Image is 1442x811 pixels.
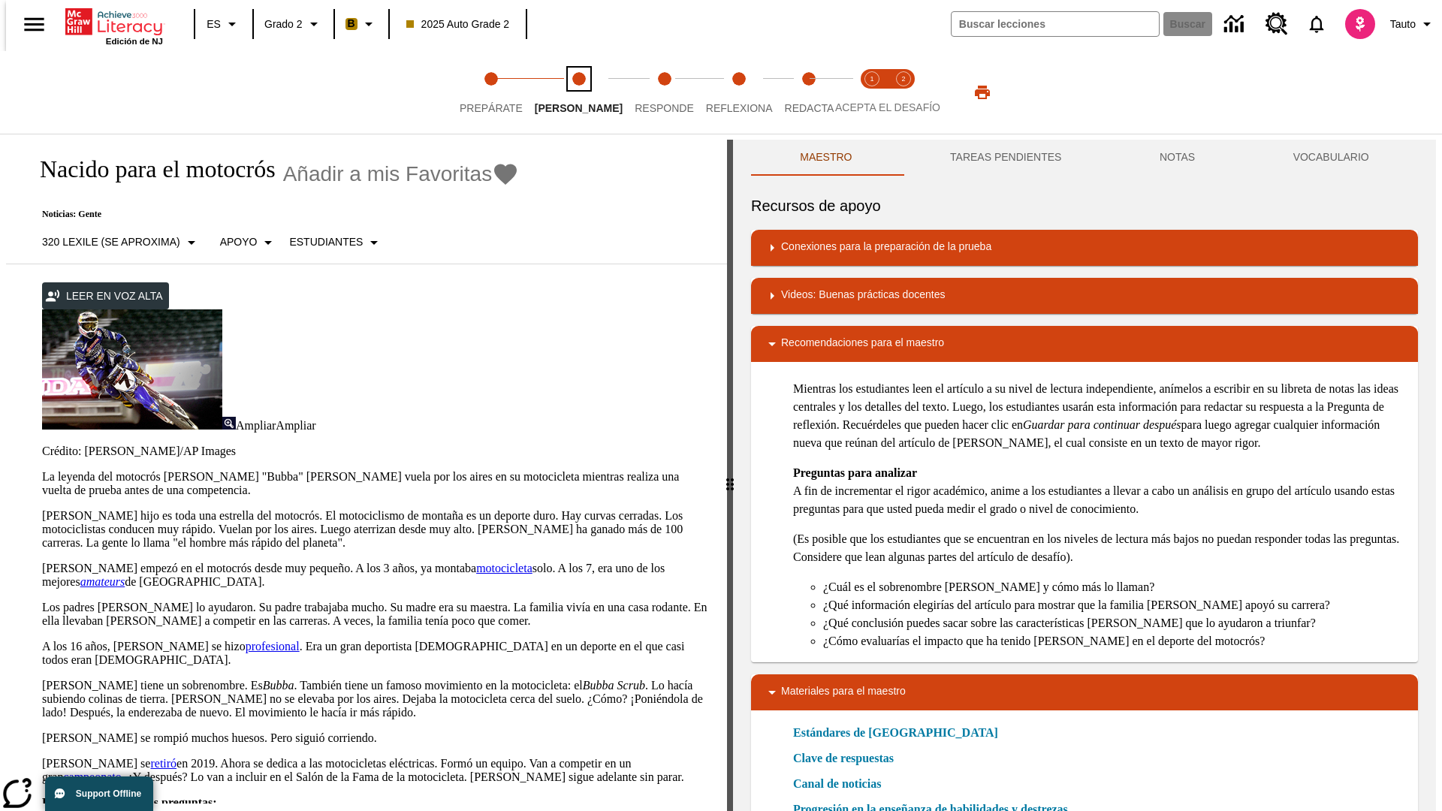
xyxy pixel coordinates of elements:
[835,101,940,113] span: ACEPTA EL DESAFÍO
[793,464,1406,518] p: A fin de incrementar el rigor académico, anime a los estudiantes a llevar a cabo un análisis en g...
[12,2,56,47] button: Abrir el menú lateral
[236,419,276,432] span: Ampliar
[276,419,315,432] span: Ampliar
[63,770,121,783] a: campeonato
[1297,5,1336,44] a: Notificaciones
[635,102,694,114] span: Responde
[80,575,125,588] a: amateurs
[283,162,493,186] span: Añadir a mis Favoritas
[751,326,1418,362] div: Recomendaciones para el maestro
[42,640,709,667] p: A los 16 años, [PERSON_NAME] se hizo . Era un gran deportista [DEMOGRAPHIC_DATA] en un deporte en...
[882,51,925,134] button: Acepta el desafío contesta step 2 of 2
[42,234,180,250] p: 320 Lexile (Se aproxima)
[773,51,846,134] button: Redacta step 5 of 5
[106,37,163,46] span: Edición de NJ
[793,380,1406,452] p: Mientras los estudiantes leen el artículo a su nivel de lectura independiente, anímelos a escribi...
[150,757,176,770] a: retiró
[751,674,1418,710] div: Materiales para el maestro
[823,578,1406,596] li: ¿Cuál es el sobrenombre [PERSON_NAME] y cómo más lo llaman?
[1345,9,1375,39] img: avatar image
[781,239,991,257] p: Conexiones para la preparación de la prueba
[76,788,141,799] span: Support Offline
[785,102,834,114] span: Redacta
[793,775,881,793] a: Canal de noticias, Se abrirá en una nueva ventana o pestaña
[65,5,163,46] div: Portada
[793,724,1007,742] a: Estándares de [GEOGRAPHIC_DATA]
[207,17,221,32] span: ES
[42,470,709,497] p: La leyenda del motocrós [PERSON_NAME] "Bubba" [PERSON_NAME] vuela por los aires en su motocicleta...
[1256,4,1297,44] a: Centro de recursos, Se abrirá en una pestaña nueva.
[733,140,1436,811] div: activity
[406,17,510,32] span: 2025 Auto Grade 2
[535,102,623,114] span: [PERSON_NAME]
[583,679,645,692] em: Bubba Scrub
[1384,11,1442,38] button: Perfil/Configuración
[793,749,894,767] a: Clave de respuestas, Se abrirá en una nueva ventana o pestaña
[523,51,635,134] button: Lee step 2 of 5
[222,417,236,430] img: Ampliar
[42,445,709,458] p: Crédito: [PERSON_NAME]/AP Images
[42,282,169,310] button: Leer en voz alta
[258,11,329,38] button: Grado: Grado 2, Elige un grado
[264,17,303,32] span: Grado 2
[448,51,535,134] button: Prepárate step 1 of 5
[1336,5,1384,44] button: Escoja un nuevo avatar
[751,140,1418,176] div: Instructional Panel Tabs
[42,679,709,719] p: [PERSON_NAME] tiene un sobrenombre. Es . También tiene un famoso movimiento en la motocicleta: el...
[45,776,153,811] button: Support Offline
[623,51,706,134] button: Responde step 3 of 5
[6,140,727,803] div: reading
[42,757,709,784] p: [PERSON_NAME] se en 2019. Ahora se dedica a las motocicletas eléctricas. Formó un equipo. Van a c...
[823,632,1406,650] li: ¿Cómo evaluarías el impacto que ha tenido [PERSON_NAME] en el deporte del motocrós?
[42,601,709,628] p: Los padres [PERSON_NAME] lo ayudaron. Su padre trabajaba mucho. Su madre era su maestra. La famil...
[42,562,709,589] p: [PERSON_NAME] empezó en el motocrós desde muy pequeño. A los 3 años, ya montaba solo. A los 7, er...
[289,234,363,250] p: Estudiantes
[42,731,709,745] p: [PERSON_NAME] se rompió muchos huesos. Pero siguió corriendo.
[781,287,945,305] p: Videos: Buenas prácticas docentes
[42,796,217,809] strong: Piensa y comenta estas preguntas:
[823,614,1406,632] li: ¿Qué conclusión puedes sacar sobre las características [PERSON_NAME] que lo ayudaron a triunfar?
[793,530,1406,566] p: (Es posible que los estudiantes que se encuentran en los niveles de lectura más bajos no puedan r...
[1023,418,1181,431] em: Guardar para continuar después
[781,335,944,353] p: Recomendaciones para el maestro
[1111,140,1244,176] button: NOTAS
[751,230,1418,266] div: Conexiones para la preparación de la prueba
[476,562,532,574] a: motocicleta
[1244,140,1418,176] button: VOCABULARIO
[200,11,248,38] button: Lenguaje: ES, Selecciona un idioma
[42,309,222,430] img: El corredor de motocrós James Stewart vuela por los aires en su motocicleta de montaña.
[952,12,1159,36] input: Buscar campo
[870,75,873,83] text: 1
[460,102,523,114] span: Prepárate
[24,209,519,220] p: Noticias: Gente
[706,102,773,114] span: Reflexiona
[263,679,294,692] em: Bubba
[751,140,901,176] button: Maestro
[901,75,905,83] text: 2
[214,229,284,256] button: Tipo de apoyo, Apoyo
[751,278,1418,314] div: Videos: Buenas prácticas docentes
[694,51,785,134] button: Reflexiona step 4 of 5
[36,229,207,256] button: Seleccione Lexile, 320 Lexile (Se aproxima)
[751,194,1418,218] h6: Recursos de apoyo
[1390,17,1416,32] span: Tauto
[781,683,906,701] p: Materiales para el maestro
[283,161,520,187] button: Añadir a mis Favoritas - Nacido para el motocrós
[823,596,1406,614] li: ¿Qué información elegirías del artículo para mostrar que la familia [PERSON_NAME] apoyó su carrera?
[42,509,709,550] p: [PERSON_NAME] hijo es toda una estrella del motocrós. El motociclismo de montaña es un deporte du...
[850,51,894,134] button: Acepta el desafío lee step 1 of 2
[283,229,389,256] button: Seleccionar estudiante
[339,11,384,38] button: Boost El color de la clase es anaranjado claro. Cambiar el color de la clase.
[220,234,258,250] p: Apoyo
[24,155,276,183] h1: Nacido para el motocrós
[348,14,355,33] span: B
[958,79,1006,106] button: Imprimir
[793,466,917,479] strong: Preguntas para analizar
[246,640,300,653] a: profesional
[1215,4,1256,45] a: Centro de información
[727,140,733,811] div: Pulsa la tecla de intro o la barra espaciadora y luego presiona las flechas de derecha e izquierd...
[901,140,1111,176] button: TAREAS PENDIENTES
